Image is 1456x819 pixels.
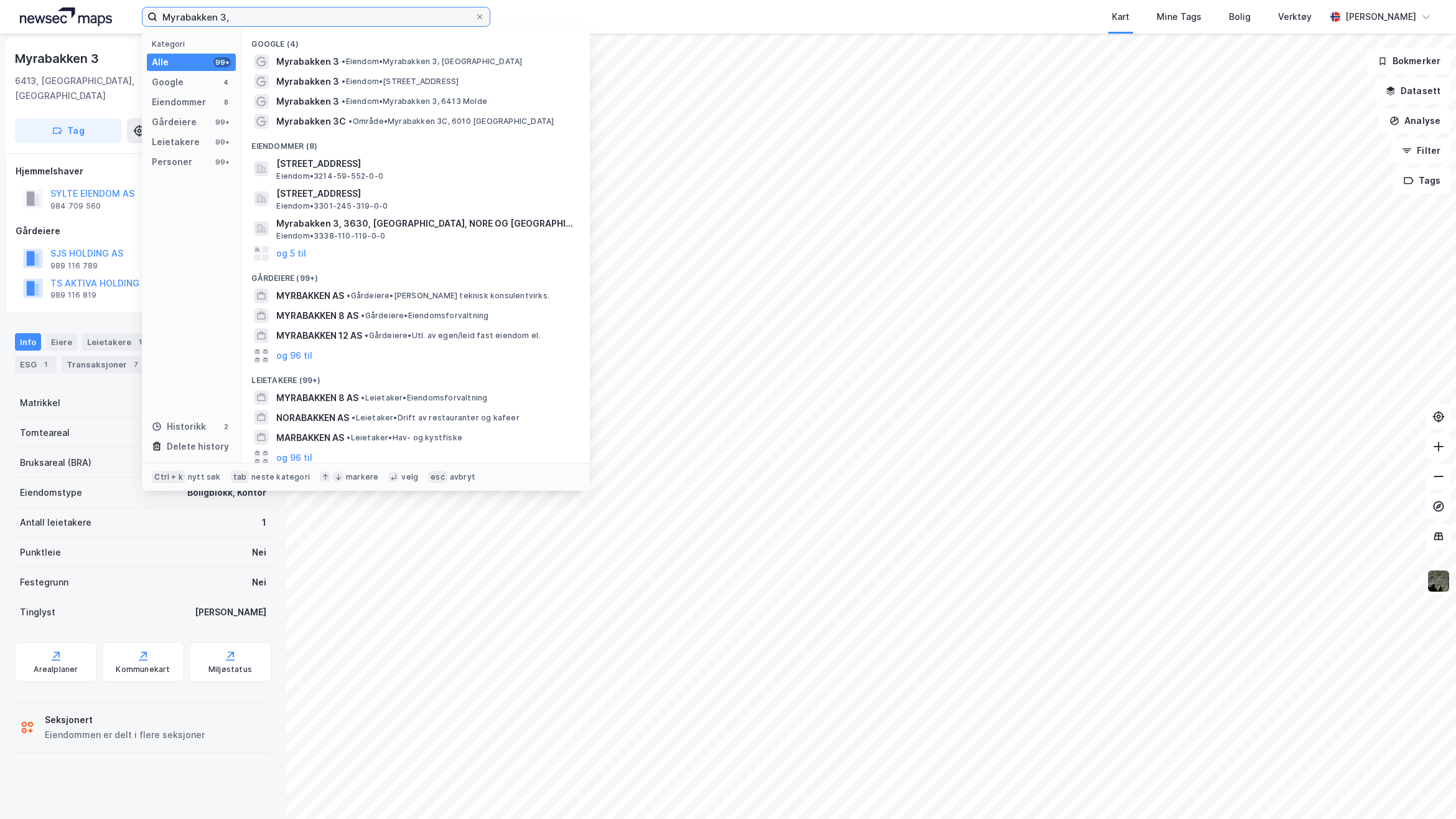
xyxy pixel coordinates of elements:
[361,311,365,320] span: •
[276,216,575,231] span: Myrabakken 3, 3630, [GEOGRAPHIC_DATA], NORE OG [GEOGRAPHIC_DATA]
[20,515,91,530] div: Antall leietakere
[241,366,590,388] div: Leietakere (99+)
[347,291,549,301] span: Gårdeiere • [PERSON_NAME] teknisk konsulentvirks.
[152,154,192,169] div: Personer
[1393,168,1451,193] button: Tags
[20,7,112,26] img: logo.a4113a55bc3d86da70a041830d287a7e.svg
[401,472,418,482] div: velg
[347,433,462,443] span: Leietaker • Hav- og kystfiske
[1157,9,1202,24] div: Mine Tags
[152,95,206,110] div: Eiendommer
[167,439,229,454] div: Delete history
[276,114,346,129] span: Myrabakken 3C
[276,231,385,241] span: Eiendom • 3338-110-119-0-0
[450,472,475,482] div: avbryt
[20,605,55,620] div: Tinglyst
[188,472,221,482] div: nytt søk
[20,455,91,470] div: Bruksareal (BRA)
[20,425,70,440] div: Tomteareal
[347,433,350,442] span: •
[361,311,488,321] span: Gårdeiere • Eiendomsforvaltning
[276,186,575,201] span: [STREET_ADDRESS]
[45,727,205,742] div: Eiendommen er delt i flere seksjoner
[276,156,575,171] span: [STREET_ADDRESS]
[152,419,206,434] div: Historikk
[152,39,236,49] div: Kategori
[1229,9,1251,24] div: Bolig
[20,395,60,410] div: Matrikkel
[361,393,365,402] span: •
[231,471,250,483] div: tab
[276,94,339,109] span: Myrabakken 3
[276,171,383,181] span: Eiendom • 3214-59-552-0-0
[428,471,447,483] div: esc
[45,712,205,727] div: Seksjonert
[213,57,231,67] div: 99+
[15,356,57,373] div: ESG
[241,29,590,52] div: Google (4)
[342,57,522,67] span: Eiendom • Myrabakken 3, [GEOGRAPHIC_DATA]
[1394,759,1456,819] div: Kontrollprogram for chat
[195,605,266,620] div: [PERSON_NAME]
[276,430,344,445] span: MARBAKKEN AS
[1345,9,1416,24] div: [PERSON_NAME]
[15,49,101,69] div: Myrabakken 3
[1394,759,1456,819] iframe: Chat Widget
[346,472,378,482] div: markere
[213,157,231,167] div: 99+
[15,333,41,351] div: Info
[129,358,142,371] div: 7
[134,336,146,348] div: 1
[20,545,61,560] div: Punktleie
[347,291,350,300] span: •
[116,665,170,675] div: Kommunekart
[342,57,345,66] span: •
[276,54,339,69] span: Myrabakken 3
[152,75,184,90] div: Google
[365,331,368,340] span: •
[252,545,266,560] div: Nei
[157,7,475,26] input: Søk på adresse, matrikkel, gårdeiere, leietakere eller personer
[50,201,101,211] div: 984 709 560
[1427,569,1450,593] img: 9k=
[1367,49,1451,73] button: Bokmerker
[82,333,151,351] div: Leietakere
[276,288,344,303] span: MYRBAKKEN AS
[342,97,345,106] span: •
[252,575,266,590] div: Nei
[152,115,197,130] div: Gårdeiere
[342,97,487,107] span: Eiendom • Myrabakken 3, 6413 Molde
[276,201,388,211] span: Eiendom • 3301-245-319-0-0
[276,308,358,323] span: MYRABAKKEN 8 AS
[241,263,590,286] div: Gårdeiere (99+)
[276,410,349,425] span: NORABAKKEN AS
[276,348,312,363] button: og 96 til
[15,118,122,143] button: Tag
[221,77,231,87] div: 4
[342,77,459,87] span: Eiendom • [STREET_ADDRESS]
[361,393,487,403] span: Leietaker • Eiendomsforvaltning
[39,358,52,371] div: 1
[16,224,271,239] div: Gårdeiere
[221,97,231,107] div: 8
[365,331,540,341] span: Gårdeiere • Utl. av egen/leid fast eiendom el.
[50,261,98,271] div: 989 116 789
[152,55,169,70] div: Alle
[62,356,147,373] div: Transaksjoner
[276,246,306,261] button: og 5 til
[276,74,339,89] span: Myrabakken 3
[50,290,96,300] div: 989 116 819
[251,472,310,482] div: neste kategori
[34,665,78,675] div: Arealplaner
[241,131,590,154] div: Eiendommer (8)
[348,116,352,126] span: •
[221,422,231,432] div: 2
[213,137,231,147] div: 99+
[352,413,519,423] span: Leietaker • Drift av restauranter og kafeer
[1375,78,1451,103] button: Datasett
[152,471,185,483] div: Ctrl + k
[187,485,266,500] div: Boligblokk, Kontor
[1278,9,1312,24] div: Verktøy
[20,485,82,500] div: Eiendomstype
[276,391,358,405] span: MYRABAKKEN 8 AS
